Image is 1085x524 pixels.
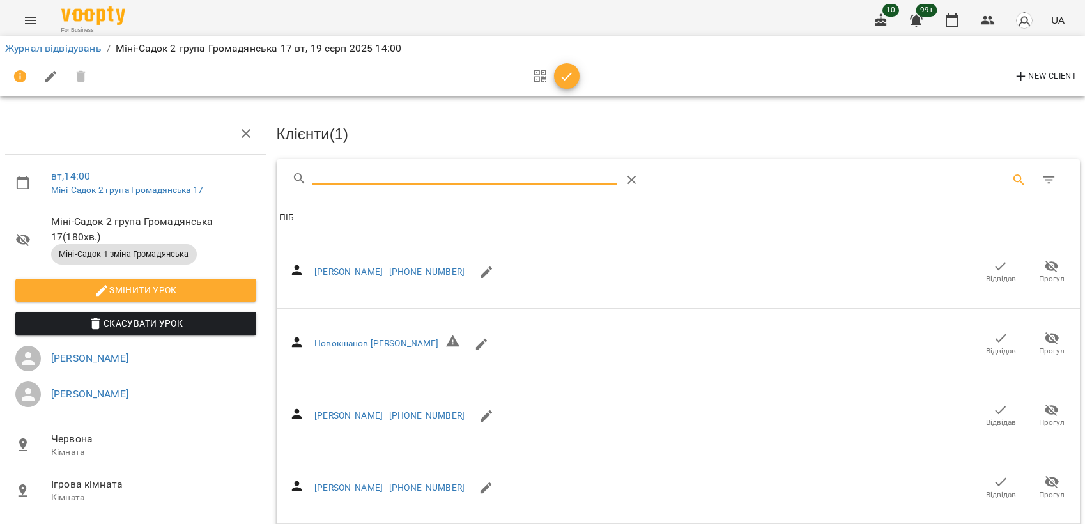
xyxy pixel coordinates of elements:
[314,338,439,348] a: Новокшанов [PERSON_NAME]
[986,417,1016,428] span: Відвідав
[5,41,1080,56] nav: breadcrumb
[389,482,465,493] a: [PHONE_NUMBER]
[15,5,46,36] button: Menu
[1026,254,1077,290] button: Прогул
[26,316,246,331] span: Скасувати Урок
[1034,165,1065,196] button: Фільтр
[107,41,111,56] li: /
[51,185,203,195] a: Міні-Садок 2 група Громадянська 17
[975,398,1026,434] button: Відвідав
[1039,489,1065,500] span: Прогул
[445,334,461,354] h6: Невірний формат телефону ${ phone }
[51,388,128,400] a: [PERSON_NAME]
[61,26,125,35] span: For Business
[61,6,125,25] img: Voopty Logo
[51,170,90,182] a: вт , 14:00
[314,266,383,277] a: [PERSON_NAME]
[975,470,1026,505] button: Відвідав
[314,410,383,420] a: [PERSON_NAME]
[26,282,246,298] span: Змінити урок
[916,4,937,17] span: 99+
[882,4,899,17] span: 10
[279,210,294,226] div: ПІБ
[1013,69,1077,84] span: New Client
[1015,12,1033,29] img: avatar_s.png
[1051,13,1065,27] span: UA
[51,477,256,492] span: Ігрова кімната
[1039,274,1065,284] span: Прогул
[279,210,294,226] div: Sort
[1010,66,1080,87] button: New Client
[51,352,128,364] a: [PERSON_NAME]
[51,431,256,447] span: Червона
[277,126,1081,143] h3: Клієнти ( 1 )
[51,214,256,244] span: Міні-Садок 2 група Громадянська 17 ( 180 хв. )
[51,446,256,459] p: Кімната
[279,210,1078,226] span: ПІБ
[1039,346,1065,357] span: Прогул
[986,346,1016,357] span: Відвідав
[1026,326,1077,362] button: Прогул
[986,274,1016,284] span: Відвідав
[15,279,256,302] button: Змінити урок
[1026,470,1077,505] button: Прогул
[277,159,1081,200] div: Table Toolbar
[51,491,256,504] p: Кімната
[5,42,102,54] a: Журнал відвідувань
[312,165,617,185] input: Search
[1046,8,1070,32] button: UA
[51,249,197,260] span: Міні-Садок 1 зміна Громадянська
[389,410,465,420] a: [PHONE_NUMBER]
[15,312,256,335] button: Скасувати Урок
[975,326,1026,362] button: Відвідав
[1039,417,1065,428] span: Прогул
[1026,398,1077,434] button: Прогул
[314,482,383,493] a: [PERSON_NAME]
[389,266,465,277] a: [PHONE_NUMBER]
[986,489,1016,500] span: Відвідав
[1004,165,1035,196] button: Search
[975,254,1026,290] button: Відвідав
[116,41,401,56] p: Міні-Садок 2 група Громадянська 17 вт, 19 серп 2025 14:00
